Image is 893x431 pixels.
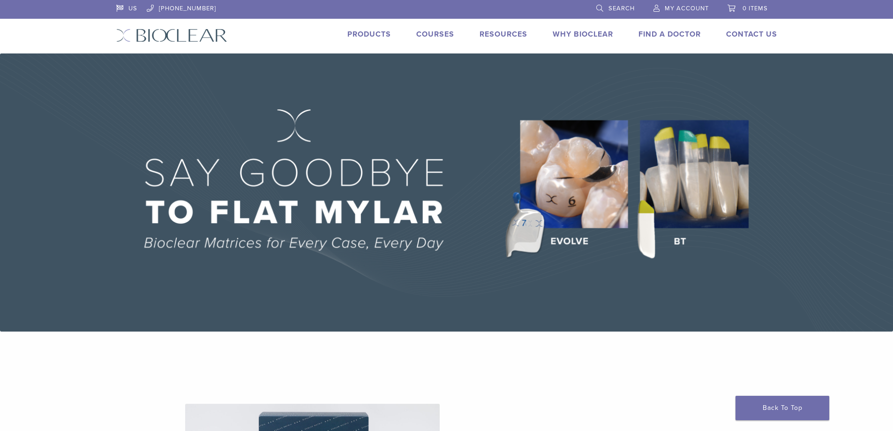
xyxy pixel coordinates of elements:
[347,30,391,39] a: Products
[638,30,701,39] a: Find A Doctor
[726,30,777,39] a: Contact Us
[480,30,527,39] a: Resources
[665,5,709,12] span: My Account
[416,30,454,39] a: Courses
[608,5,635,12] span: Search
[553,30,613,39] a: Why Bioclear
[116,29,227,42] img: Bioclear
[735,396,829,420] a: Back To Top
[743,5,768,12] span: 0 items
